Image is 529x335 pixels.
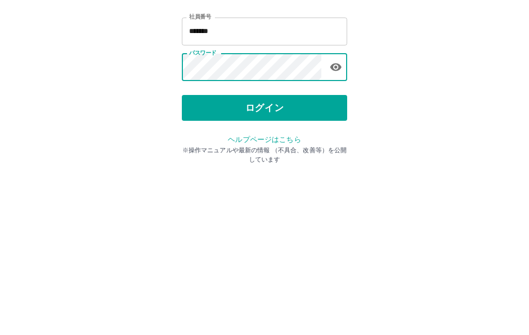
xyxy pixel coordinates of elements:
a: ヘルプページはこちら [228,219,301,227]
h2: ログイン [231,65,299,85]
label: パスワード [189,133,216,140]
label: 社員番号 [189,97,211,104]
button: ログイン [182,179,347,204]
p: ※操作マニュアルや最新の情報 （不具合、改善等）を公開しています [182,229,347,248]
